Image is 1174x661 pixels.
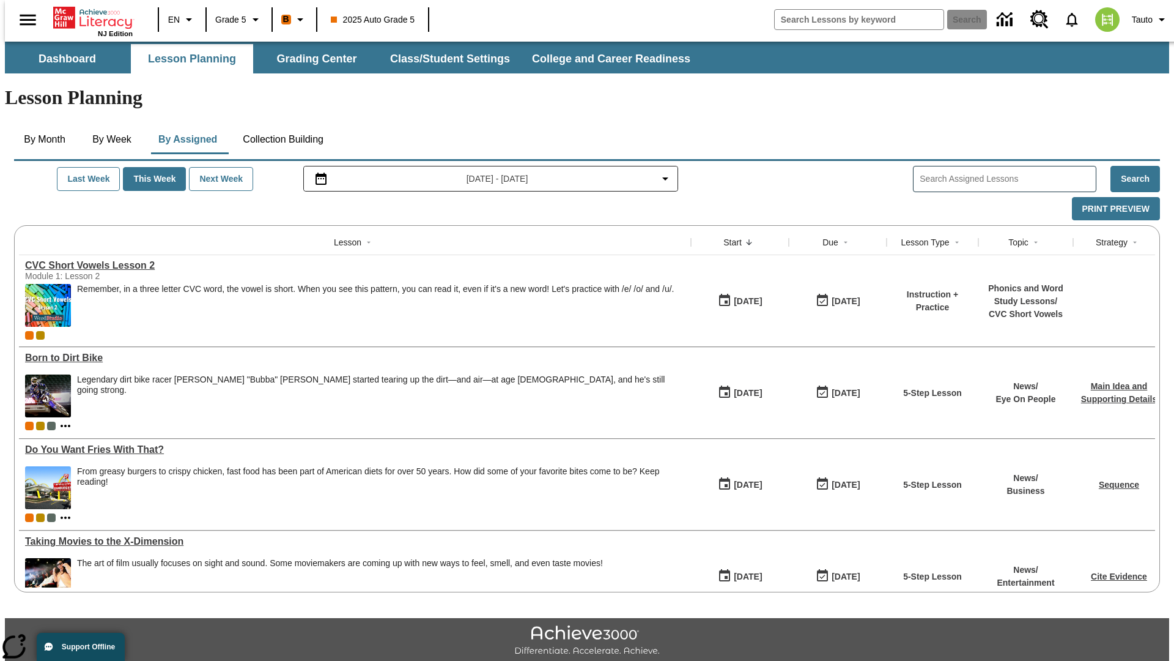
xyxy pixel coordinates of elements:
span: Current Class [25,331,34,340]
input: search field [775,10,943,29]
span: Support Offline [62,643,115,651]
div: Home [53,4,133,37]
p: Instruction + Practice [893,288,972,314]
p: News / [997,564,1054,577]
span: 2025 Auto Grade 5 [331,13,415,26]
div: OL 2025 Auto Grade 6 [47,513,56,522]
button: Sort [1028,235,1043,250]
a: Do You Want Fries With That?, Lessons [25,444,685,455]
button: Class/Student Settings [380,44,520,73]
p: Entertainment [997,577,1054,589]
a: Born to Dirt Bike, Lessons [25,353,685,364]
span: NJ Edition [98,30,133,37]
button: Sort [742,235,756,250]
div: Remember, in a three letter CVC word, the vowel is short. When you see this pattern, you can read... [77,284,674,327]
a: CVC Short Vowels Lesson 2, Lessons [25,260,685,271]
svg: Collapse Date Range Filter [658,171,673,186]
a: Cite Evidence [1091,572,1147,581]
div: Do You Want Fries With That? [25,444,685,455]
div: CVC Short Vowels Lesson 2 [25,260,685,271]
div: [DATE] [734,477,762,493]
button: Lesson Planning [131,44,253,73]
button: Grading Center [256,44,378,73]
div: Lesson [334,236,361,248]
span: Grade 5 [215,13,246,26]
input: Search Assigned Lessons [920,170,1096,188]
div: [DATE] [832,386,860,401]
div: Taking Movies to the X-Dimension [25,536,685,547]
p: 5-Step Lesson [903,570,962,583]
button: 09/01/25: First time the lesson was available [714,473,766,496]
div: New 2025 class [36,331,45,340]
p: CVC Short Vowels [984,308,1067,321]
div: New 2025 class [36,422,45,430]
button: 09/01/25: Last day the lesson can be accessed [811,565,864,588]
p: Phonics and Word Study Lessons / [984,282,1067,308]
span: [DATE] - [DATE] [467,173,528,185]
div: Current Class [25,513,34,522]
a: Taking Movies to the X-Dimension, Lessons [25,536,685,547]
h1: Lesson Planning [5,86,1169,109]
div: [DATE] [832,294,860,309]
img: CVC Short Vowels Lesson 2. [25,284,71,327]
button: Show more classes [58,510,73,525]
button: Next Week [189,167,253,191]
p: The art of film usually focuses on sight and sound. Some moviemakers are coming up with new ways ... [77,558,603,569]
button: 09/02/25: First time the lesson was available [714,289,766,313]
div: Current Class [25,422,34,430]
p: News / [995,380,1055,393]
span: EN [168,13,180,26]
button: Profile/Settings [1127,9,1174,31]
div: Due [822,236,838,248]
button: Sort [1128,235,1142,250]
div: OL 2025 Auto Grade 6 [47,422,56,430]
a: Sequence [1099,480,1139,490]
button: Print Preview [1072,197,1160,221]
div: Topic [1008,236,1028,248]
span: B [283,12,289,27]
img: Panel in front of the seats sprays water mist to the happy audience at a 4DX-equipped theater. [25,558,71,601]
a: Main Idea and Supporting Details [1081,381,1157,404]
div: Legendary dirt bike racer James "Bubba" Stewart started tearing up the dirt—and air—at age 4, and... [77,375,685,417]
button: Sort [361,235,376,250]
span: Tauto [1132,13,1153,26]
img: Achieve3000 Differentiate Accelerate Achieve [514,626,660,657]
button: 09/01/25: Last day the lesson can be accessed [811,473,864,496]
button: Select a new avatar [1088,4,1127,35]
p: 5-Step Lesson [903,387,962,400]
div: Lesson Type [901,236,949,248]
button: Open side menu [10,2,46,38]
div: [DATE] [734,386,762,401]
p: Business [1006,485,1044,498]
div: SubNavbar [5,42,1169,73]
button: Boost Class color is orange. Change class color [276,9,312,31]
div: Born to Dirt Bike [25,353,685,364]
button: Language: EN, Select a language [163,9,202,31]
div: Module 1: Lesson 2 [25,271,209,281]
p: 5-Step Lesson [903,479,962,491]
a: Home [53,6,133,30]
div: The art of film usually focuses on sight and sound. Some moviemakers are coming up with new ways ... [77,558,603,601]
div: From greasy burgers to crispy chicken, fast food has been part of American diets for over 50 year... [77,466,685,509]
div: [DATE] [734,569,762,584]
p: Remember, in a three letter CVC word, the vowel is short. When you see this pattern, you can read... [77,284,674,294]
button: 09/01/25: First time the lesson was available [714,381,766,405]
a: Data Center [989,3,1023,37]
button: Search [1110,166,1160,192]
div: SubNavbar [5,44,701,73]
div: Start [723,236,742,248]
button: By Month [14,125,75,154]
div: New 2025 class [36,513,45,522]
button: Collection Building [233,125,333,154]
button: Grade: Grade 5, Select a grade [210,9,268,31]
button: 09/01/25: First time the lesson was available [714,565,766,588]
button: Dashboard [6,44,128,73]
div: [DATE] [734,294,762,309]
